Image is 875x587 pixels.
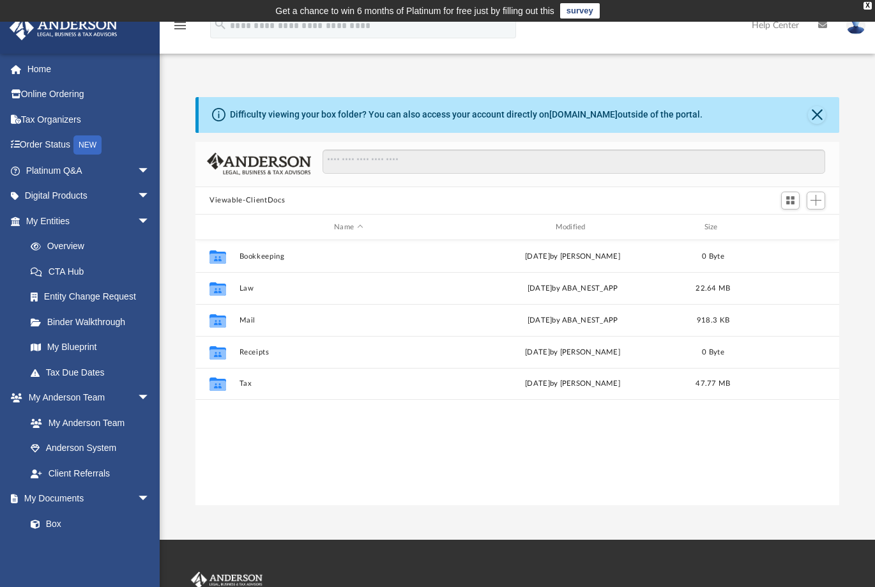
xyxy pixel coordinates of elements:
[464,283,682,294] div: [DATE] by ABA_NEST_APP
[172,18,188,33] i: menu
[275,3,554,19] div: Get a chance to win 6 months of Platinum for free just by filling out this
[213,17,227,31] i: search
[230,108,703,121] div: Difficulty viewing your box folder? You can also access your account directly on outside of the p...
[18,234,169,259] a: Overview
[18,436,163,461] a: Anderson System
[464,315,682,326] div: [DATE] by ABA_NEST_APP
[744,222,833,233] div: id
[9,158,169,183] a: Platinum Q&Aarrow_drop_down
[9,107,169,132] a: Tax Organizers
[240,284,458,293] button: Law
[240,380,458,388] button: Tax
[702,253,724,260] span: 0 Byte
[9,56,169,82] a: Home
[6,15,121,40] img: Anderson Advisors Platinum Portal
[18,259,169,284] a: CTA Hub
[9,183,169,209] a: Digital Productsarrow_drop_down
[781,192,800,210] button: Switch to Grid View
[240,348,458,356] button: Receipts
[18,537,163,562] a: Meeting Minutes
[463,222,682,233] div: Modified
[9,82,169,107] a: Online Ordering
[697,317,729,324] span: 918.3 KB
[137,183,163,210] span: arrow_drop_down
[846,16,865,34] img: User Pic
[808,106,826,124] button: Close
[464,251,682,263] div: [DATE] by [PERSON_NAME]
[240,316,458,324] button: Mail
[239,222,458,233] div: Name
[137,486,163,512] span: arrow_drop_down
[464,347,682,358] div: [DATE] by [PERSON_NAME]
[696,285,730,292] span: 22.64 MB
[137,385,163,411] span: arrow_drop_down
[464,379,682,390] div: [DATE] by [PERSON_NAME]
[18,335,163,360] a: My Blueprint
[240,252,458,261] button: Bookkeeping
[209,195,285,206] button: Viewable-ClientDocs
[864,2,872,10] div: close
[702,349,724,356] span: 0 Byte
[807,192,826,210] button: Add
[18,284,169,310] a: Entity Change Request
[195,240,839,505] div: grid
[18,461,163,486] a: Client Referrals
[73,135,102,155] div: NEW
[137,208,163,234] span: arrow_drop_down
[9,132,169,158] a: Order StatusNEW
[696,381,730,388] span: 47.77 MB
[18,511,156,537] a: Box
[549,109,618,119] a: [DOMAIN_NAME]
[201,222,233,233] div: id
[9,486,163,512] a: My Documentsarrow_drop_down
[18,410,156,436] a: My Anderson Team
[9,385,163,411] a: My Anderson Teamarrow_drop_down
[9,208,169,234] a: My Entitiesarrow_drop_down
[560,3,600,19] a: survey
[688,222,739,233] div: Size
[323,149,825,174] input: Search files and folders
[137,158,163,184] span: arrow_drop_down
[172,24,188,33] a: menu
[18,360,169,385] a: Tax Due Dates
[18,309,169,335] a: Binder Walkthrough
